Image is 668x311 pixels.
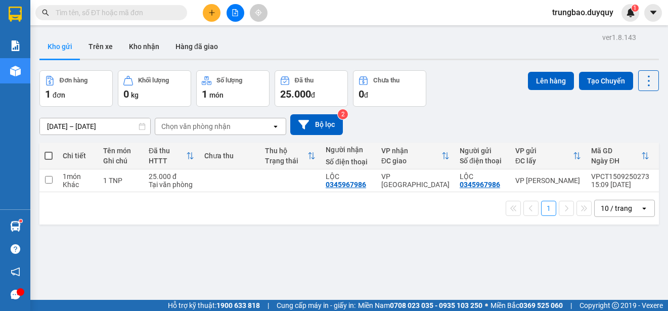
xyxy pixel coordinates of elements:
input: Tìm tên, số ĐT hoặc mã đơn [56,7,175,18]
span: đ [364,91,368,99]
span: 1 [202,88,207,100]
div: Mã GD [591,147,641,155]
div: Số điện thoại [326,158,371,166]
span: 25.000 [280,88,311,100]
span: | [570,300,572,311]
span: Hỗ trợ kỹ thuật: [168,300,260,311]
button: Tạo Chuyến [579,72,633,90]
span: đơn [53,91,65,99]
svg: open [272,122,280,130]
div: Khối lượng [138,77,169,84]
button: Đã thu25.000đ [275,70,348,107]
button: Kho gửi [39,34,80,59]
div: VP nhận [381,147,441,155]
div: Ngày ĐH [591,157,641,165]
img: warehouse-icon [10,221,21,232]
th: Toggle SortBy [376,143,455,169]
div: Tại văn phòng [149,181,194,189]
div: Trạng thái [265,157,307,165]
button: Đơn hàng1đơn [39,70,113,107]
div: Tên món [103,147,139,155]
th: Toggle SortBy [260,143,321,169]
input: Select a date range. [40,118,150,135]
button: Bộ lọc [290,114,343,135]
span: caret-down [649,8,658,17]
span: 0 [123,88,129,100]
button: Số lượng1món [196,70,270,107]
span: món [209,91,224,99]
span: aim [255,9,262,16]
span: Miền Nam [358,300,482,311]
div: Chưa thu [204,152,255,160]
div: LỘC [326,172,371,181]
div: Khác [63,181,93,189]
span: notification [11,267,20,277]
button: Chưa thu0đ [353,70,426,107]
div: Đã thu [149,147,186,155]
div: 1 món [63,172,93,181]
svg: open [640,204,648,212]
div: 1 TNP [103,176,139,185]
div: Ghi chú [103,157,139,165]
div: ĐC giao [381,157,441,165]
div: 25.000 đ [149,172,194,181]
div: Người nhận [326,146,371,154]
div: Đơn hàng [60,77,87,84]
div: Đã thu [295,77,314,84]
div: 0345967986 [460,181,500,189]
button: Kho nhận [121,34,167,59]
th: Toggle SortBy [586,143,654,169]
button: Lên hàng [528,72,574,90]
th: Toggle SortBy [144,143,199,169]
span: search [42,9,49,16]
span: 1 [45,88,51,100]
div: HTTT [149,157,186,165]
span: copyright [612,302,619,309]
button: Trên xe [80,34,121,59]
strong: 0369 525 060 [519,301,563,309]
div: Số lượng [216,77,242,84]
span: kg [131,91,139,99]
button: Khối lượng0kg [118,70,191,107]
div: VP [PERSON_NAME] [515,176,581,185]
button: Hàng đã giao [167,34,226,59]
span: plus [208,9,215,16]
div: 10 / trang [601,203,632,213]
span: Miền Bắc [491,300,563,311]
img: icon-new-feature [626,8,635,17]
strong: 1900 633 818 [216,301,260,309]
strong: 0708 023 035 - 0935 103 250 [390,301,482,309]
span: đ [311,91,315,99]
img: warehouse-icon [10,66,21,76]
span: ⚪️ [485,303,488,307]
img: logo-vxr [9,7,22,22]
div: Chưa thu [373,77,399,84]
div: VP [GEOGRAPHIC_DATA] [381,172,450,189]
span: | [268,300,269,311]
button: file-add [227,4,244,22]
div: Người gửi [460,147,505,155]
div: Số điện thoại [460,157,505,165]
th: Toggle SortBy [510,143,586,169]
span: question-circle [11,244,20,254]
button: 1 [541,201,556,216]
div: 0345967986 [326,181,366,189]
img: solution-icon [10,40,21,51]
div: ĐC lấy [515,157,573,165]
span: file-add [232,9,239,16]
div: LỘC [460,172,505,181]
div: Thu hộ [265,147,307,155]
div: 15:09 [DATE] [591,181,649,189]
button: plus [203,4,220,22]
sup: 1 [19,219,22,223]
div: ver 1.8.143 [602,32,636,43]
span: trungbao.duyquy [544,6,621,19]
button: aim [250,4,268,22]
span: 0 [359,88,364,100]
sup: 2 [338,109,348,119]
span: Cung cấp máy in - giấy in: [277,300,355,311]
div: VPCT1509250273 [591,172,649,181]
div: Chọn văn phòng nhận [161,121,231,131]
div: VP gửi [515,147,573,155]
button: caret-down [644,4,662,22]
